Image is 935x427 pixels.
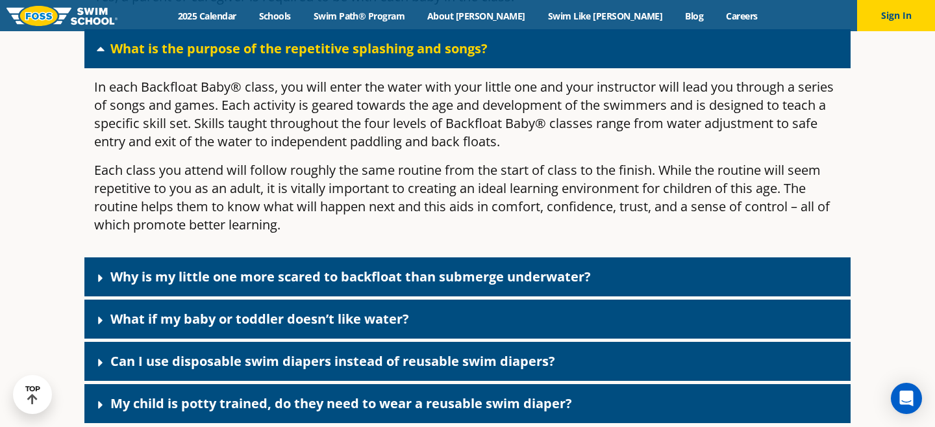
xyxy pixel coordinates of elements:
[416,10,537,22] a: About [PERSON_NAME]
[302,10,416,22] a: Swim Path® Program
[25,385,40,405] div: TOP
[674,10,715,22] a: Blog
[110,310,409,328] a: What if my baby or toddler doesn’t like water?
[84,342,851,381] div: Can I use disposable swim diapers instead of reusable swim diapers?
[94,78,841,151] p: In each Backfloat Baby® class, you will enter the water with your little one and your instructor ...
[166,10,247,22] a: 2025 Calendar
[6,6,118,26] img: FOSS Swim School Logo
[715,10,769,22] a: Careers
[110,40,488,57] a: What is the purpose of the repetitive splashing and songs?
[84,300,851,339] div: What if my baby or toddler doesn’t like water?
[94,161,841,234] p: Each class you attend will follow roughly the same routine from the start of class to the finish....
[110,352,555,370] a: Can I use disposable swim diapers instead of reusable swim diapers?
[247,10,302,22] a: Schools
[84,257,851,296] div: Why is my little one more scared to backfloat than submerge underwater?
[84,68,851,254] div: What is the purpose of the repetitive splashing and songs?
[84,384,851,423] div: My child is potty trained, do they need to wear a reusable swim diaper?
[536,10,674,22] a: Swim Like [PERSON_NAME]
[84,29,851,68] div: What is the purpose of the repetitive splashing and songs?
[110,268,591,285] a: Why is my little one more scared to backfloat than submerge underwater?
[891,383,922,414] div: Open Intercom Messenger
[110,395,572,412] a: My child is potty trained, do they need to wear a reusable swim diaper?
